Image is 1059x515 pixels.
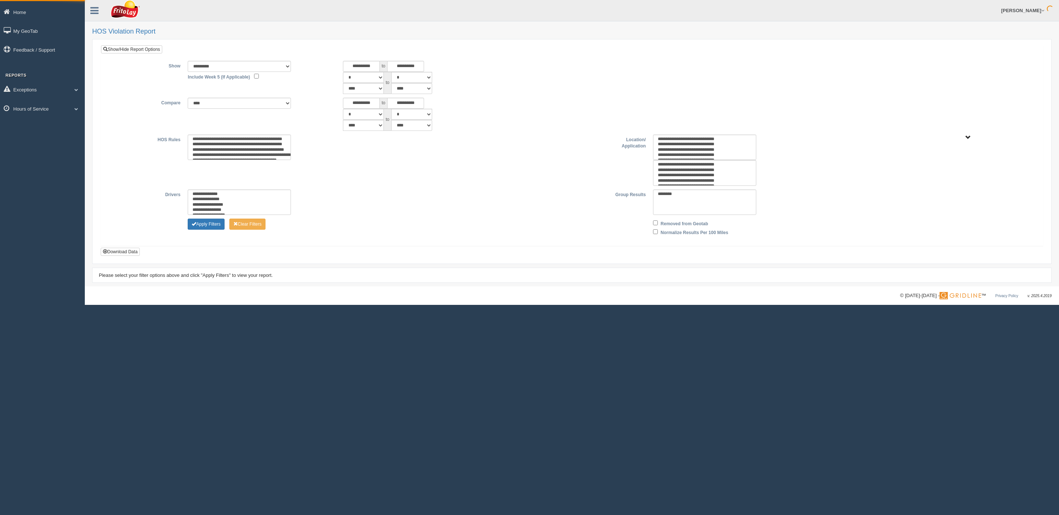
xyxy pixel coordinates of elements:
[940,292,981,299] img: Gridline
[1028,294,1052,298] span: v. 2025.4.2019
[900,292,1052,300] div: © [DATE]-[DATE] - ™
[188,72,250,81] label: Include Week 5 (If Applicable)
[384,72,391,94] span: to
[380,98,387,109] span: to
[92,28,1052,35] h2: HOS Violation Report
[572,189,649,198] label: Group Results
[107,61,184,70] label: Show
[995,294,1018,298] a: Privacy Policy
[107,98,184,107] label: Compare
[661,227,728,236] label: Normalize Results Per 100 Miles
[188,219,225,230] button: Change Filter Options
[101,45,162,53] a: Show/Hide Report Options
[572,135,649,150] label: Location/ Application
[107,189,184,198] label: Drivers
[384,109,391,131] span: to
[380,61,387,72] span: to
[101,248,140,256] button: Download Data
[99,272,273,278] span: Please select your filter options above and click "Apply Filters" to view your report.
[107,135,184,143] label: HOS Rules
[229,219,266,230] button: Change Filter Options
[661,219,708,227] label: Removed from Geotab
